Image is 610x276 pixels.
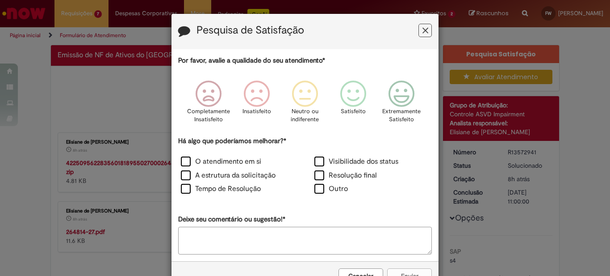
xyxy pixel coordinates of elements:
div: Há algo que poderíamos melhorar?* [178,136,432,197]
div: Extremamente Satisfeito [379,74,424,135]
label: Por favor, avalie a qualidade do seu atendimento* [178,56,325,65]
label: Deixe seu comentário ou sugestão!* [178,215,285,224]
label: O atendimento em si [181,157,261,167]
p: Neutro ou indiferente [289,107,321,124]
label: Pesquisa de Satisfação [196,25,304,36]
p: Completamente Insatisfeito [187,107,230,124]
div: Satisfeito [330,74,376,135]
label: Tempo de Resolução [181,184,261,194]
label: Outro [314,184,348,194]
p: Insatisfeito [242,107,271,116]
p: Satisfeito [341,107,366,116]
label: Visibilidade dos status [314,157,398,167]
div: Insatisfeito [234,74,280,135]
div: Completamente Insatisfeito [185,74,231,135]
label: Resolução final [314,170,377,181]
div: Neutro ou indiferente [282,74,328,135]
p: Extremamente Satisfeito [382,107,421,124]
label: A estrutura da solicitação [181,170,276,181]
